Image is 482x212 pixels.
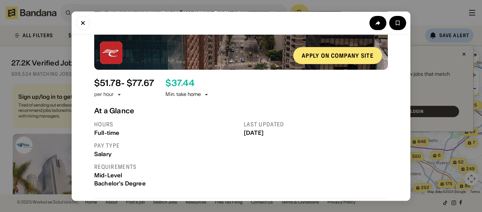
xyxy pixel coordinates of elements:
[94,107,388,115] div: At a Glance
[94,151,238,157] div: Salary
[100,41,122,64] img: America's Christian Credit Union logo
[94,163,238,171] div: Requirements
[165,78,194,88] div: $ 37.44
[302,53,374,58] div: Apply on company site
[94,130,238,136] div: Full-time
[94,78,154,88] div: $ 51.78 - $77.67
[94,121,238,128] div: Hours
[76,16,90,30] button: Close
[244,130,388,136] div: [DATE]
[244,121,388,128] div: Last updated
[165,91,209,98] div: Min. take home
[94,180,238,187] div: Bachelor's Degree
[94,172,238,179] div: Mid-Level
[94,142,238,149] div: Pay type
[94,91,114,98] div: per hour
